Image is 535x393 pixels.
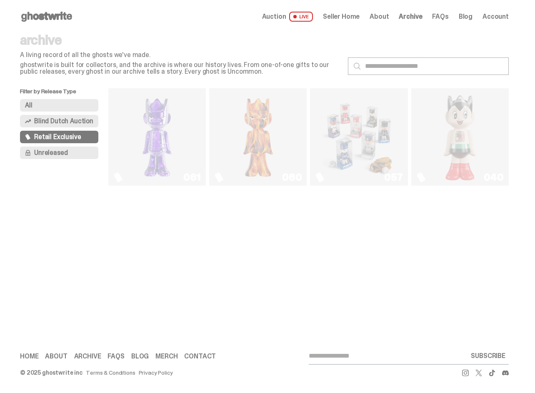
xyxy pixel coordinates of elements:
button: Retail Exclusive [20,131,98,143]
div: 061 [183,172,201,182]
button: Unreleased [20,147,98,159]
p: archive [20,33,341,47]
a: Merch [155,353,177,360]
a: Account [482,13,509,20]
p: ghostwrite is built for collectors, and the archive is where our history lives. From one-of-one g... [20,62,341,75]
img: Astro Boy (Heart) [440,92,480,182]
span: LIVE [289,12,313,22]
a: Terms & Conditions [86,370,135,376]
p: A living record of all the ghosts we've made. [20,52,341,58]
span: Auction [262,13,286,20]
a: Always On Fire [214,92,302,182]
a: Contact [184,353,216,360]
div: © 2025 ghostwrite inc [20,370,82,376]
a: Astro Boy (Heart) [416,92,504,182]
a: Archive [399,13,422,20]
span: All [25,102,32,109]
a: Blog [459,13,472,20]
span: Retail Exclusive [34,134,81,140]
span: Unreleased [34,149,67,156]
a: About [370,13,389,20]
div: 040 [484,172,504,182]
a: Archive [74,353,101,360]
p: Filter by Release Type [20,88,108,99]
a: Home [20,353,38,360]
a: Blog [131,353,149,360]
a: Auction LIVE [262,12,313,22]
a: About [45,353,67,360]
a: Privacy Policy [139,370,173,376]
span: Blind Dutch Auction [34,118,93,124]
button: Blind Dutch Auction [20,115,98,127]
a: Seller Home [323,13,360,20]
div: 057 [384,172,402,182]
a: FAQs [107,353,124,360]
button: SUBSCRIBE [467,348,509,364]
img: Game Face (2025) [322,92,395,182]
a: FAQs [432,13,448,20]
a: Game Face (2025) [315,92,402,182]
a: Fantasy [113,92,201,182]
img: Fantasy [121,92,194,182]
button: All [20,99,98,112]
img: Always On Fire [222,92,295,182]
div: 060 [282,172,302,182]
